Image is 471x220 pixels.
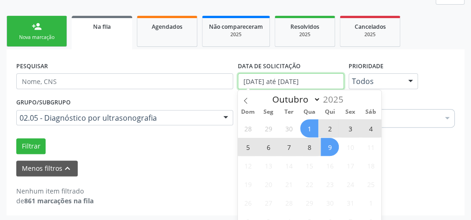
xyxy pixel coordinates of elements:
[16,196,94,206] div: de
[259,194,277,212] span: Outubro 27, 2025
[361,109,381,115] span: Sáb
[16,73,233,89] input: Nome, CNS
[152,23,182,31] span: Agendados
[321,194,339,212] span: Outubro 30, 2025
[341,175,359,193] span: Outubro 24, 2025
[16,59,48,73] label: PESQUISAR
[238,73,344,89] input: Selecione um intervalo
[16,138,46,154] button: Filtrar
[280,119,298,137] span: Setembro 30, 2025
[259,138,277,156] span: Outubro 6, 2025
[239,156,257,175] span: Outubro 12, 2025
[24,196,94,205] strong: 861 marcações na fila
[341,119,359,137] span: Outubro 3, 2025
[280,156,298,175] span: Outubro 14, 2025
[209,31,263,38] div: 2025
[279,109,299,115] span: Ter
[290,23,319,31] span: Resolvidos
[349,59,384,73] label: Prioridade
[299,109,320,115] span: Qua
[62,163,73,174] i: keyboard_arrow_up
[282,31,328,38] div: 2025
[341,138,359,156] span: Outubro 10, 2025
[321,138,339,156] span: Outubro 9, 2025
[239,138,257,156] span: Outubro 5, 2025
[362,194,380,212] span: Novembro 1, 2025
[300,194,318,212] span: Outubro 29, 2025
[321,119,339,137] span: Outubro 2, 2025
[13,34,60,41] div: Nova marcação
[238,59,301,73] label: DATA DE SOLICITAÇÃO
[362,138,380,156] span: Outubro 11, 2025
[32,21,42,32] div: person_add
[280,194,298,212] span: Outubro 28, 2025
[341,156,359,175] span: Outubro 17, 2025
[355,23,386,31] span: Cancelados
[238,109,258,115] span: Dom
[268,93,321,106] select: Month
[16,186,94,196] div: Nenhum item filtrado
[300,119,318,137] span: Outubro 1, 2025
[340,109,361,115] span: Sex
[341,194,359,212] span: Outubro 31, 2025
[347,31,393,38] div: 2025
[16,96,71,110] label: Grupo/Subgrupo
[209,23,263,31] span: Não compareceram
[320,109,340,115] span: Qui
[239,175,257,193] span: Outubro 19, 2025
[300,156,318,175] span: Outubro 15, 2025
[20,113,214,123] span: 02.05 - Diagnóstico por ultrasonografia
[352,77,399,86] span: Todos
[362,119,380,137] span: Outubro 4, 2025
[259,156,277,175] span: Outubro 13, 2025
[300,175,318,193] span: Outubro 22, 2025
[93,23,111,31] span: Na fila
[300,138,318,156] span: Outubro 8, 2025
[259,175,277,193] span: Outubro 20, 2025
[239,194,257,212] span: Outubro 26, 2025
[321,175,339,193] span: Outubro 23, 2025
[259,119,277,137] span: Setembro 29, 2025
[239,119,257,137] span: Setembro 28, 2025
[321,156,339,175] span: Outubro 16, 2025
[258,109,279,115] span: Seg
[280,175,298,193] span: Outubro 21, 2025
[16,161,78,177] button: Menos filtroskeyboard_arrow_up
[362,156,380,175] span: Outubro 18, 2025
[362,175,380,193] span: Outubro 25, 2025
[280,138,298,156] span: Outubro 7, 2025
